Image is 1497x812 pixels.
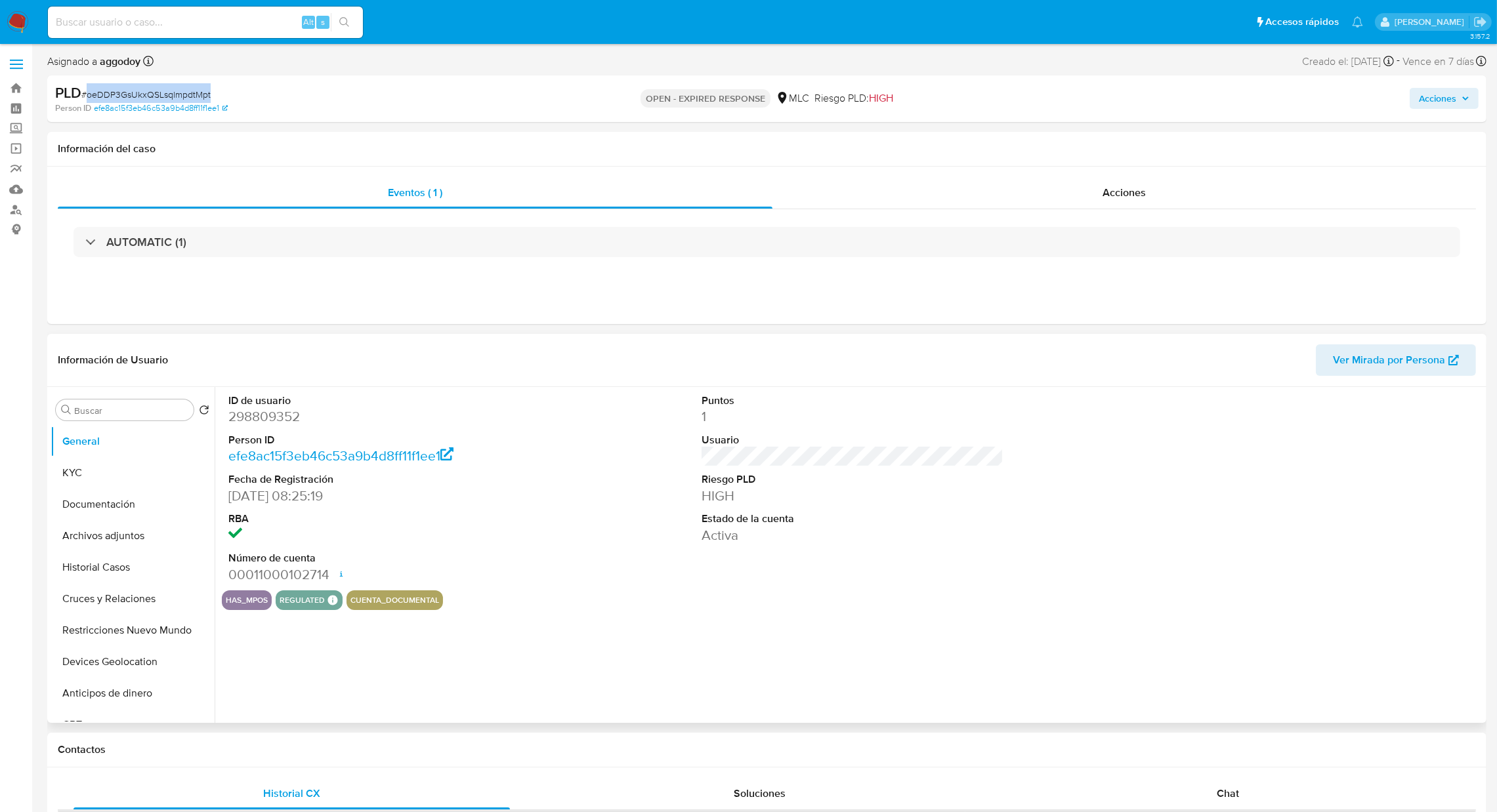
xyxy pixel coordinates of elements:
button: General [51,426,215,457]
span: - [1397,52,1400,70]
a: efe8ac15f3eb46c53a9b4d8ff11f1ee1 [228,446,454,465]
button: Acciones [1410,88,1479,109]
span: Vence en 7 días [1402,54,1474,69]
button: cuenta_documental [350,598,439,603]
dd: Activa [702,526,1004,544]
button: Buscar [61,405,72,415]
b: PLD [55,82,81,103]
span: Riesgo PLD: [814,91,893,106]
span: Accesos rápidos [1265,15,1339,29]
a: Salir [1473,15,1487,29]
h3: AUTOMATIC (1) [106,235,186,249]
a: efe8ac15f3eb46c53a9b4d8ff11f1ee1 [94,102,228,114]
span: Alt [303,16,314,28]
button: has_mpos [226,598,268,603]
button: regulated [280,598,325,603]
dt: Estado de la cuenta [702,512,1004,526]
div: AUTOMATIC (1) [74,227,1460,257]
div: MLC [776,91,809,106]
span: s [321,16,325,28]
dd: 1 [702,407,1004,426]
button: Anticipos de dinero [51,678,215,709]
b: aggodoy [97,54,140,69]
dd: 00011000102714 [228,565,531,584]
span: Chat [1217,786,1239,801]
button: search-icon [331,13,358,31]
button: Restricciones Nuevo Mundo [51,615,215,646]
button: Ver Mirada por Persona [1316,344,1476,376]
dt: Usuario [702,433,1004,447]
button: Archivos adjuntos [51,520,215,552]
span: Eventos ( 1 ) [388,185,442,200]
h1: Información de Usuario [58,354,168,367]
span: # oeDDP3GsUkxQSLsqlmpdtMpt [81,88,211,101]
dt: ID de usuario [228,394,531,408]
span: Acciones [1419,88,1456,109]
h1: Contactos [58,743,1476,756]
dt: Riesgo PLD [702,472,1004,487]
b: Person ID [55,102,91,114]
div: Creado el: [DATE] [1302,52,1394,70]
dd: 298809352 [228,407,531,426]
button: Volver al orden por defecto [199,405,209,419]
dd: HIGH [702,487,1004,505]
button: Cruces y Relaciones [51,583,215,615]
button: Devices Geolocation [51,646,215,678]
span: HIGH [869,91,893,106]
span: Ver Mirada por Persona [1333,344,1445,376]
button: Documentación [51,489,215,520]
h1: Información del caso [58,142,1476,155]
span: Acciones [1103,185,1146,200]
span: Asignado a [47,54,140,69]
dt: Puntos [702,394,1004,408]
dt: Fecha de Registración [228,472,531,487]
input: Buscar [74,405,188,416]
dt: Número de cuenta [228,551,531,565]
button: KYC [51,457,215,489]
p: OPEN - EXPIRED RESPONSE [641,89,770,108]
button: Historial Casos [51,552,215,583]
p: agustina.godoy@mercadolibre.com [1395,16,1469,28]
dt: RBA [228,512,531,526]
span: Historial CX [263,786,320,801]
a: Notificaciones [1352,16,1363,28]
input: Buscar usuario o caso... [48,14,363,31]
span: Soluciones [734,786,786,801]
dd: [DATE] 08:25:19 [228,487,531,505]
button: CBT [51,709,215,741]
dt: Person ID [228,433,531,447]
